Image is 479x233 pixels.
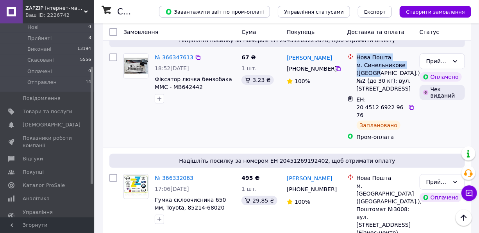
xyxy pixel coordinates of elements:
span: Товари та послуги [23,108,72,115]
span: Покупець [287,29,315,35]
span: 1 шт. [241,65,257,71]
div: Нова Пошта [357,53,413,61]
div: Ваш ID: 2226742 [25,12,94,19]
span: 18:52[DATE] [155,65,189,71]
span: Замовлення [123,29,158,35]
span: Надішліть посилку за номером ЕН 20451269192402, щоб отримати оплату [113,157,462,165]
a: № 366347613 [155,54,193,60]
span: Отправлен [27,79,57,86]
span: Покупці [23,169,44,176]
span: Скасовані [27,57,54,64]
div: Прийнято [426,178,449,186]
div: 29.85 ₴ [241,196,277,205]
button: Наверх [456,210,472,226]
span: Аналітика [23,195,50,202]
button: Створити замовлення [400,6,471,18]
span: 17:06[DATE] [155,186,189,192]
span: [DEMOGRAPHIC_DATA] [23,121,80,128]
img: Фото товару [124,175,148,198]
span: Повідомлення [23,95,61,102]
span: Прийняті [27,35,52,42]
div: Пром-оплата [357,133,413,141]
button: Чат з покупцем [461,185,477,201]
span: 0 [88,24,91,31]
span: Статус [420,29,440,35]
span: Оплачені [27,68,52,75]
a: № 366332063 [155,175,193,181]
button: Завантажити звіт по пром-оплаті [159,6,270,18]
div: Оплачено [420,72,462,82]
span: Управління сайтом [23,209,72,223]
div: Чек виданий [420,85,465,100]
h1: Список замовлень [117,7,197,16]
span: [PHONE_NUMBER] [287,186,337,192]
span: 5556 [80,57,91,64]
span: Виконані [27,46,52,53]
div: Заплановано [357,121,401,130]
a: [PERSON_NAME] [287,174,332,182]
a: Фото товару [123,53,148,78]
span: 495 ₴ [241,175,259,181]
span: Відгуки [23,155,43,162]
span: 13194 [77,46,91,53]
div: Оплачено [420,193,462,202]
a: Фото товару [123,174,148,199]
span: Експорт [364,9,386,15]
div: Прийнято [426,57,449,66]
span: Доставка та оплата [347,29,405,35]
span: 1 шт. [241,186,257,192]
a: Створити замовлення [392,8,471,14]
a: Фіксатор лючка бензобака MMC - MB642442 (зам.MR970563) [PERSON_NAME], [PERSON_NAME], ASX [155,76,232,114]
span: 100% [295,78,310,84]
div: 3.23 ₴ [241,75,273,85]
span: 14 [86,79,91,86]
span: ZAPZIP інтернет-магазин автозапчастин [25,5,84,12]
button: Управління статусами [278,6,350,18]
img: Фото товару [124,58,148,74]
span: 67 ₴ [241,54,256,60]
span: Показники роботи компанії [23,135,72,149]
span: Управління статусами [284,9,344,15]
a: Гумка склоочисника 650 мм, Toyota, 85214-68020 [155,197,226,211]
span: Створити замовлення [406,9,465,15]
span: Завантажити звіт по пром-оплаті [165,8,264,15]
div: м. Синельникове ([GEOGRAPHIC_DATA].), №2 (до 30 кг): вул. [STREET_ADDRESS] [357,61,413,92]
span: ЕН: 20 4512 6922 9676 [357,96,404,118]
span: 0 [88,68,91,75]
a: [PERSON_NAME] [287,54,332,62]
span: 100% [295,199,310,205]
span: 8 [88,35,91,42]
span: Cума [241,29,256,35]
span: Каталог ProSale [23,182,65,189]
button: Експорт [358,6,392,18]
span: Нові [27,24,39,31]
span: [PHONE_NUMBER] [287,66,337,72]
div: Нова Пошта [357,174,413,182]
